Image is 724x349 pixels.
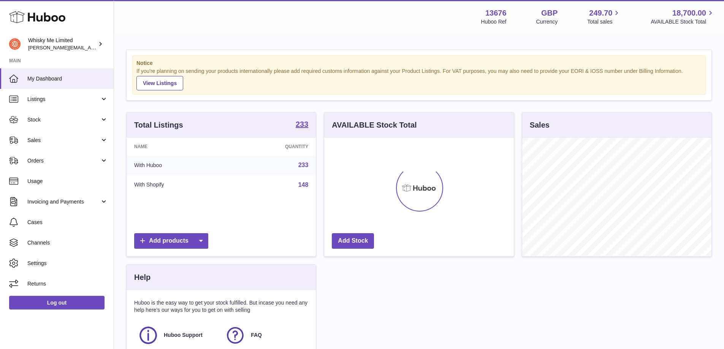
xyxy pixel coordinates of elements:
[225,325,304,346] a: FAQ
[134,120,183,130] h3: Total Listings
[27,75,108,82] span: My Dashboard
[587,8,621,25] a: 249.70 Total sales
[27,116,100,123] span: Stock
[251,332,262,339] span: FAQ
[134,272,151,283] h3: Help
[27,178,108,185] span: Usage
[651,8,715,25] a: 18,700.00 AVAILABLE Stock Total
[136,76,183,90] a: View Listings
[298,162,309,168] a: 233
[589,8,612,18] span: 249.70
[136,60,702,67] strong: Notice
[27,198,100,205] span: Invoicing and Payments
[651,18,715,25] span: AVAILABLE Stock Total
[485,8,507,18] strong: 13676
[9,296,105,310] a: Log out
[138,325,217,346] a: Huboo Support
[136,68,702,90] div: If you're planning on sending your products internationally please add required customs informati...
[536,18,558,25] div: Currency
[541,8,558,18] strong: GBP
[164,332,203,339] span: Huboo Support
[27,280,108,287] span: Returns
[672,8,706,18] span: 18,700.00
[9,38,21,50] img: frances@whiskyshop.com
[229,138,316,155] th: Quantity
[28,37,97,51] div: Whisky Me Limited
[28,44,152,51] span: [PERSON_NAME][EMAIL_ADDRESS][DOMAIN_NAME]
[127,175,229,195] td: With Shopify
[134,299,308,314] p: Huboo is the easy way to get your stock fulfilled. But incase you need any help here's our ways f...
[530,120,550,130] h3: Sales
[27,157,100,164] span: Orders
[481,18,507,25] div: Huboo Ref
[332,120,417,130] h3: AVAILABLE Stock Total
[27,219,108,226] span: Cases
[587,18,621,25] span: Total sales
[27,137,100,144] span: Sales
[296,120,308,128] strong: 233
[332,233,374,249] a: Add Stock
[298,182,309,188] a: 148
[27,260,108,267] span: Settings
[134,233,208,249] a: Add products
[296,120,308,129] a: 233
[27,239,108,246] span: Channels
[27,96,100,103] span: Listings
[127,138,229,155] th: Name
[127,155,229,175] td: With Huboo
